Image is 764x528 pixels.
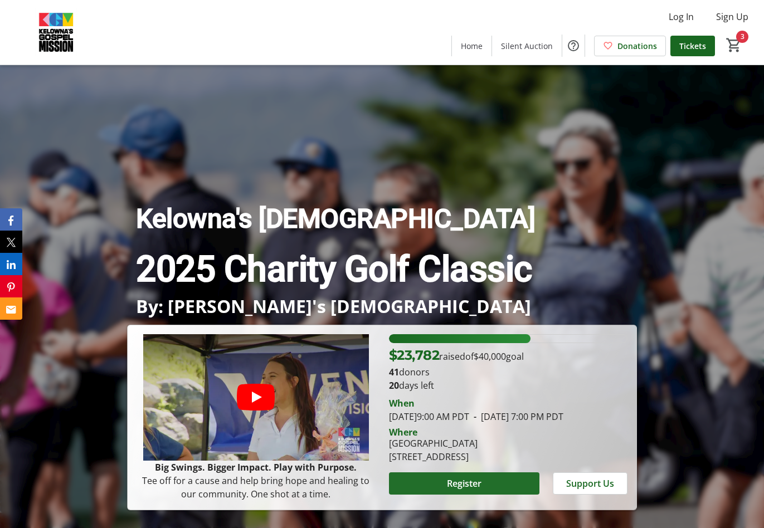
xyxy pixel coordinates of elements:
[7,4,106,60] img: Kelowna's Gospel Mission's Logo
[452,36,492,56] a: Home
[716,10,748,23] span: Sign Up
[492,36,562,56] a: Silent Auction
[389,410,469,423] span: [DATE] 9:00 AM PDT
[562,35,585,57] button: Help
[447,477,481,490] span: Register
[724,35,744,55] button: Cart
[389,428,417,437] div: Where
[594,36,666,56] a: Donations
[389,450,478,463] div: [STREET_ADDRESS]
[669,10,694,23] span: Log In
[474,350,506,363] span: $40,000
[389,334,627,343] div: 59.455000000000005% of fundraising goal reached
[136,248,532,290] strong: 2025 Charity Golf Classic
[461,40,483,52] span: Home
[389,397,415,410] div: When
[237,384,275,410] button: Play video
[617,40,657,52] span: Donations
[389,379,627,392] p: days left
[707,8,757,26] button: Sign Up
[389,347,440,363] span: $23,782
[389,366,399,378] b: 41
[679,40,706,52] span: Tickets
[389,345,524,365] p: raised of goal
[670,36,715,56] a: Tickets
[155,461,357,473] strong: Big Swings. Bigger Impact. Play with Purpose.
[389,365,627,379] p: donors
[566,477,614,490] span: Support Us
[469,410,481,423] span: -
[553,472,627,495] button: Support Us
[660,8,703,26] button: Log In
[136,203,535,234] strong: Kelowna's [DEMOGRAPHIC_DATA]
[137,474,375,501] p: Tee off for a cause and help bring hope and healing to our community. One shot at a time.
[389,472,539,495] button: Register
[389,379,399,392] span: 20
[389,437,478,450] div: [GEOGRAPHIC_DATA]
[136,296,627,316] p: By: [PERSON_NAME]'s [DEMOGRAPHIC_DATA]
[501,40,553,52] span: Silent Auction
[469,410,563,423] span: [DATE] 7:00 PM PDT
